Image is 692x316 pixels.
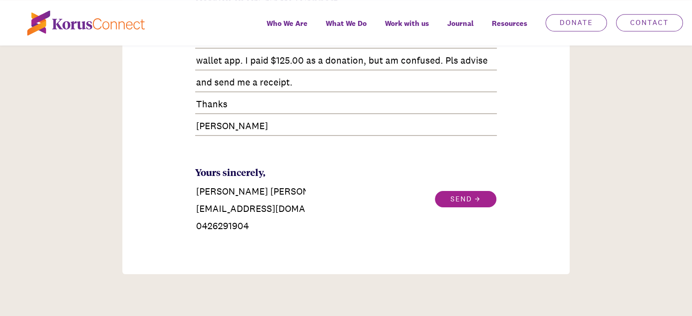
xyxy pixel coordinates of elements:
div: Resources [483,13,536,45]
input: Email address* [195,201,306,216]
a: What We Do [317,13,376,45]
span: Work with us [385,17,429,30]
span: Journal [447,17,474,30]
button: Send [434,191,497,208]
div: Yours sincerely, [195,165,339,179]
input: Your name* [195,184,306,199]
span: What We Do [326,17,367,30]
img: korus-connect%2Fc5177985-88d5-491d-9cd7-4a1febad1357_logo.svg [27,10,145,35]
a: Donate [546,14,607,31]
textarea: Thanks for KC 80th celebration. I've registered 2 tickets (mine and [GEOGRAPHIC_DATA]) but have o... [195,27,497,138]
a: Work with us [376,13,438,45]
span: Who We Are [267,17,308,30]
a: Who We Are [258,13,317,45]
input: Contact number [195,219,306,233]
a: Contact [616,14,683,31]
a: Journal [438,13,483,45]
